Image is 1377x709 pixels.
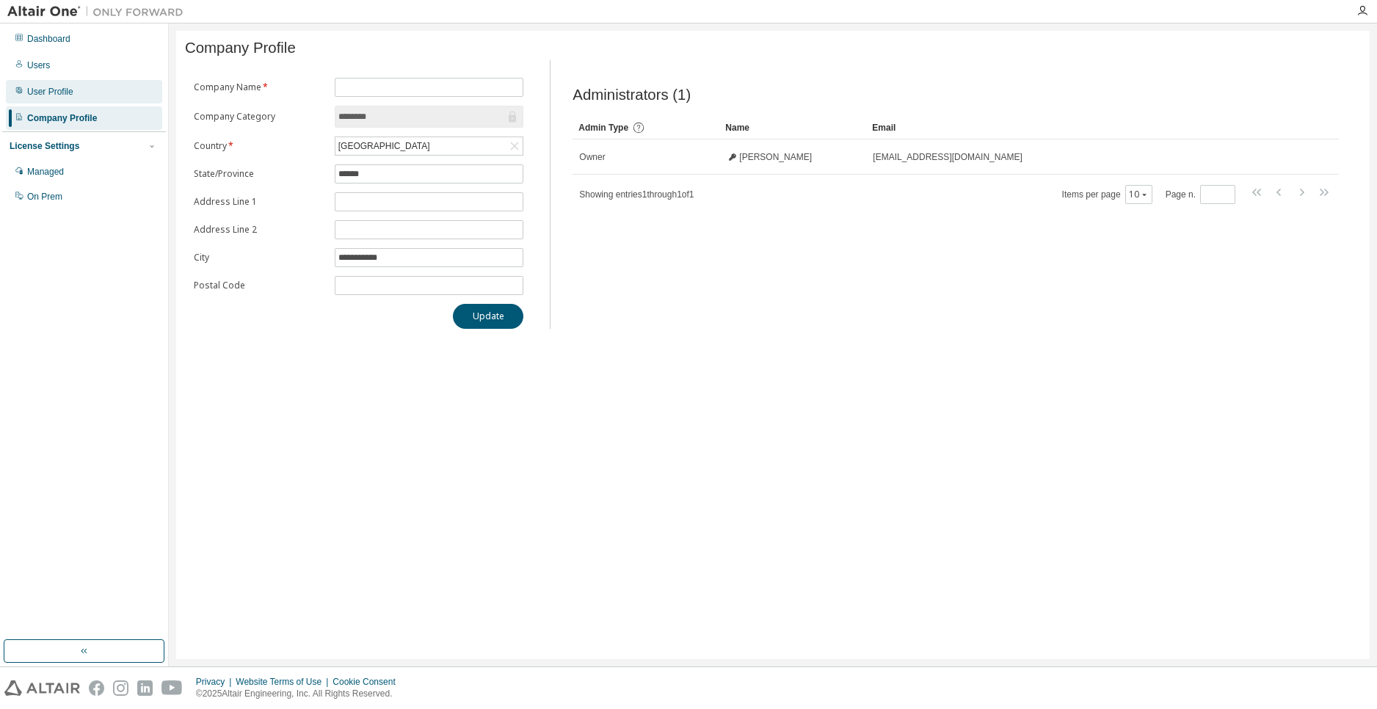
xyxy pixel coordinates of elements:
[236,676,333,688] div: Website Terms of Use
[739,151,812,163] span: [PERSON_NAME]
[27,86,73,98] div: User Profile
[336,138,432,154] div: [GEOGRAPHIC_DATA]
[185,40,296,57] span: Company Profile
[194,81,326,93] label: Company Name
[27,166,64,178] div: Managed
[194,196,326,208] label: Address Line 1
[10,140,79,152] div: License Settings
[194,280,326,291] label: Postal Code
[89,680,104,696] img: facebook.svg
[573,87,691,103] span: Administrators (1)
[137,680,153,696] img: linkedin.svg
[1166,185,1235,204] span: Page n.
[161,680,183,696] img: youtube.svg
[194,224,326,236] label: Address Line 2
[7,4,191,19] img: Altair One
[1062,185,1152,204] span: Items per page
[27,191,62,203] div: On Prem
[113,680,128,696] img: instagram.svg
[453,304,523,329] button: Update
[579,189,694,200] span: Showing entries 1 through 1 of 1
[4,680,80,696] img: altair_logo.svg
[27,59,50,71] div: Users
[579,151,605,163] span: Owner
[1129,189,1149,200] button: 10
[194,111,326,123] label: Company Category
[872,116,1298,139] div: Email
[27,33,70,45] div: Dashboard
[194,252,326,263] label: City
[27,112,97,124] div: Company Profile
[578,123,628,133] span: Admin Type
[335,137,523,155] div: [GEOGRAPHIC_DATA]
[873,151,1022,163] span: [EMAIL_ADDRESS][DOMAIN_NAME]
[196,676,236,688] div: Privacy
[725,116,860,139] div: Name
[194,168,326,180] label: State/Province
[333,676,404,688] div: Cookie Consent
[196,688,404,700] p: © 2025 Altair Engineering, Inc. All Rights Reserved.
[194,140,326,152] label: Country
